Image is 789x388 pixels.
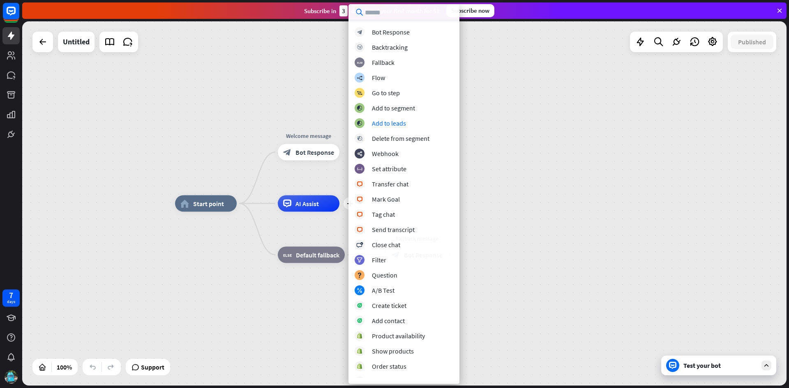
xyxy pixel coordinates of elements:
div: Fallback [372,58,394,67]
span: AI Assist [295,200,319,208]
i: block_delete_from_segment [357,136,362,141]
i: block_fallback [283,251,292,259]
i: home_2 [180,200,189,208]
i: block_backtracking [357,45,362,50]
span: Default fallback [296,251,339,259]
i: block_close_chat [356,242,363,248]
i: block_livechat [357,212,363,217]
i: block_goto [357,90,362,96]
div: Delete from segment [372,134,429,142]
i: filter [357,257,362,263]
div: 3 [339,5,348,16]
i: plus [347,201,353,207]
div: Subscribe now [446,4,494,17]
i: webhooks [357,151,362,156]
div: Close chat [372,241,400,249]
div: Go to step [372,89,400,97]
div: Test your bot [683,361,757,370]
div: Question [372,271,397,279]
div: Show products [372,347,414,355]
div: A/B Test [372,286,394,294]
button: Open LiveChat chat widget [7,3,31,28]
div: Filter [372,256,386,264]
div: Webhook [372,149,399,158]
div: Welcome message [272,132,346,140]
div: Subscribe in days to get your first month for $1 [304,5,440,16]
div: Mark Goal [372,195,400,203]
div: days [7,299,15,305]
div: Set attribute [372,165,406,173]
button: Published [731,34,773,49]
div: Add to leads [372,119,406,127]
div: 7 [9,292,13,299]
i: block_add_to_segment [357,106,362,111]
i: block_set_attribute [357,166,362,172]
div: Order status [372,362,406,370]
div: Create ticket [372,301,406,310]
div: Send transcript [372,225,415,234]
div: Add contact [372,317,405,325]
i: block_livechat [357,181,363,187]
a: 7 days [2,289,20,307]
div: Flow [372,73,385,82]
i: block_ab_testing [357,288,362,293]
i: block_livechat [357,197,363,202]
span: Start point [193,200,224,208]
div: Add to segment [372,104,415,112]
i: block_add_to_segment [357,121,362,126]
div: 100% [54,360,74,374]
i: block_bot_response [357,30,362,35]
span: Support [141,360,164,374]
i: builder_tree [357,75,362,80]
div: Untitled [63,32,90,52]
div: Transfer chat [372,180,408,188]
i: block_bot_response [283,148,291,156]
div: Product availability [372,332,425,340]
div: Backtracking [372,43,408,51]
i: block_livechat [357,227,363,232]
span: Bot Response [295,148,334,156]
i: block_question [357,273,362,278]
div: Tag chat [372,210,395,218]
i: block_fallback [357,60,362,65]
div: Bot Response [372,28,410,36]
div: Create ticket [372,377,406,386]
